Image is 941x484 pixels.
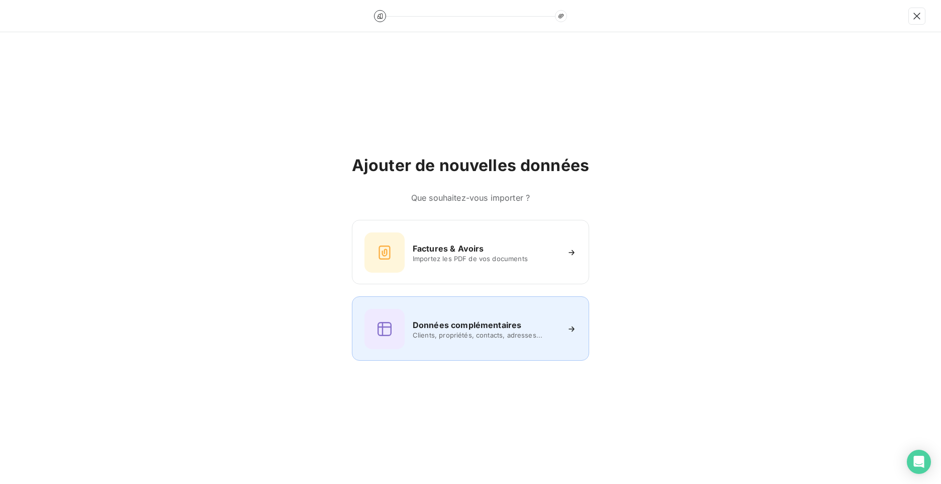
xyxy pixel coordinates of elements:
div: Open Intercom Messenger [907,450,931,474]
span: Importez les PDF de vos documents [413,255,558,263]
h6: Données complémentaires [413,319,521,331]
h6: Factures & Avoirs [413,243,484,255]
h2: Ajouter de nouvelles données [352,155,589,176]
span: Clients, propriétés, contacts, adresses... [413,331,558,339]
h6: Que souhaitez-vous importer ? [352,192,589,204]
